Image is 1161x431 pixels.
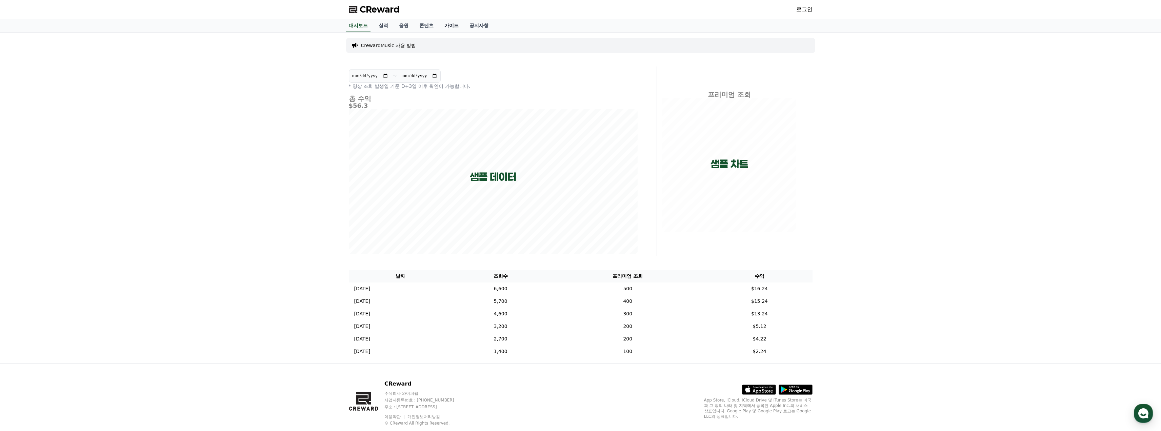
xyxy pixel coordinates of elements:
a: 콘텐츠 [414,19,439,32]
td: $16.24 [707,282,813,295]
th: 날짜 [349,270,453,282]
td: 400 [549,295,706,308]
td: 6,600 [452,282,549,295]
h4: 프리미엄 조회 [662,91,796,98]
td: 300 [549,308,706,320]
h5: $56.3 [349,102,638,109]
span: 대화 [62,226,70,231]
td: $2.24 [707,345,813,358]
p: [DATE] [354,335,370,342]
p: [DATE] [354,323,370,330]
p: App Store, iCloud, iCloud Drive 및 iTunes Store는 미국과 그 밖의 나라 및 지역에서 등록된 Apple Inc.의 서비스 상표입니다. Goo... [704,397,813,419]
td: 200 [549,333,706,345]
th: 프리미엄 조회 [549,270,706,282]
td: $15.24 [707,295,813,308]
a: 가이드 [439,19,464,32]
span: 홈 [21,225,25,231]
td: 5,700 [452,295,549,308]
p: 주식회사 와이피랩 [384,391,467,396]
p: 사업자등록번호 : [PHONE_NUMBER] [384,397,467,403]
p: © CReward All Rights Reserved. [384,420,467,426]
a: CReward [349,4,400,15]
span: CReward [360,4,400,15]
td: 3,200 [452,320,549,333]
a: 로그인 [796,5,813,14]
p: [DATE] [354,285,370,292]
a: 대시보드 [346,19,371,32]
th: 수익 [707,270,813,282]
td: 200 [549,320,706,333]
a: 음원 [394,19,414,32]
p: 샘플 데이터 [470,171,516,183]
p: 주소 : [STREET_ADDRESS] [384,404,467,410]
a: 홈 [2,215,45,232]
td: $5.12 [707,320,813,333]
a: 대화 [45,215,87,232]
span: 설정 [105,225,113,231]
a: CrewardMusic 사용 방법 [361,42,416,49]
p: [DATE] [354,298,370,305]
td: 500 [549,282,706,295]
p: [DATE] [354,348,370,355]
a: 이용약관 [384,414,406,419]
td: $4.22 [707,333,813,345]
p: [DATE] [354,310,370,317]
a: 개인정보처리방침 [407,414,440,419]
th: 조회수 [452,270,549,282]
a: 공지사항 [464,19,494,32]
td: 2,700 [452,333,549,345]
p: * 영상 조회 발생일 기준 D+3일 이후 확인이 가능합니다. [349,83,638,90]
td: 100 [549,345,706,358]
td: 4,600 [452,308,549,320]
p: 샘플 차트 [710,158,748,170]
a: 실적 [373,19,394,32]
p: CReward [384,380,467,388]
h4: 총 수익 [349,95,638,102]
p: ~ [393,72,397,80]
td: 1,400 [452,345,549,358]
a: 설정 [87,215,130,232]
td: $13.24 [707,308,813,320]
